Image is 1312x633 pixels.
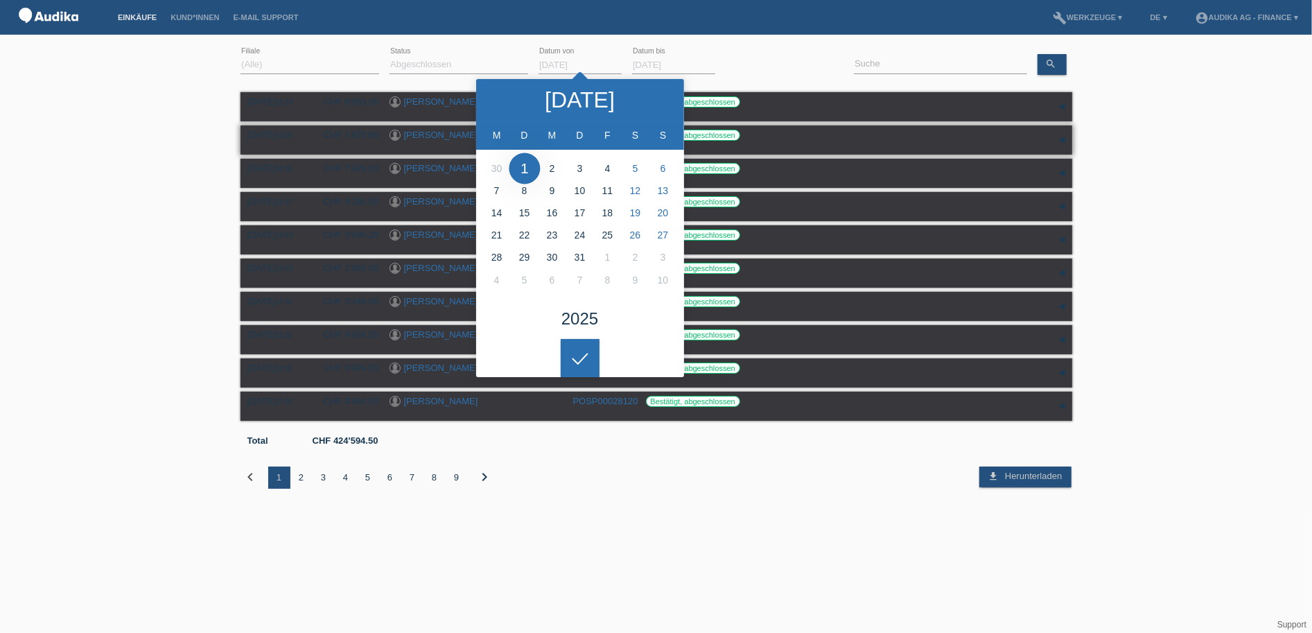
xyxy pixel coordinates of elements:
[313,163,379,173] div: CHF 7'939.00
[313,130,379,140] div: CHF 1'870.90
[646,196,740,207] label: Bestätigt, abgeschlossen
[1188,13,1305,21] a: account_circleAudika AG - Finance ▾
[313,467,335,489] div: 3
[313,96,379,107] div: CHF 6'693.00
[988,471,999,482] i: download
[313,329,379,340] div: CHF 4'434.00
[275,198,292,206] span: 13:47
[646,296,740,307] label: Bestätigt, abgeschlossen
[313,196,379,207] div: CHF 4'285.00
[1277,620,1306,630] a: Support
[243,469,259,485] i: chevron_left
[164,13,226,21] a: Kund*innen
[247,363,303,373] div: [DATE]
[404,296,478,306] a: [PERSON_NAME]
[1051,229,1072,250] div: auf-/zuklappen
[313,396,379,406] div: CHF 4'484.00
[545,89,615,111] div: [DATE]
[313,296,379,306] div: CHF 3'349.00
[1053,11,1067,25] i: build
[247,263,303,273] div: [DATE]
[1195,11,1209,25] i: account_circle
[404,96,478,107] a: [PERSON_NAME]
[1046,13,1130,21] a: buildWerkzeuge ▾
[646,329,740,340] label: Bestätigt, abgeschlossen
[1051,363,1072,383] div: auf-/zuklappen
[247,296,303,306] div: [DATE]
[275,165,292,173] span: 16:06
[646,96,740,107] label: Bestätigt, abgeschlossen
[275,298,292,306] span: 17:06
[275,232,292,239] span: 10:53
[275,98,292,106] span: 15:29
[14,27,83,37] a: POS — MF Group
[247,163,303,173] div: [DATE]
[404,396,478,406] a: [PERSON_NAME]
[227,13,306,21] a: E-Mail Support
[1051,96,1072,117] div: auf-/zuklappen
[646,229,740,241] label: Bestätigt, abgeschlossen
[646,363,740,374] label: Bestätigt, abgeschlossen
[404,163,478,173] a: [PERSON_NAME]
[247,196,303,207] div: [DATE]
[561,311,598,327] div: 2025
[275,365,292,372] span: 11:05
[111,13,164,21] a: Einkäufe
[477,469,493,485] i: chevron_right
[646,263,740,274] label: Bestätigt, abgeschlossen
[335,467,357,489] div: 4
[404,130,478,140] a: [PERSON_NAME]
[423,467,446,489] div: 8
[313,363,379,373] div: CHF 6'999.00
[247,229,303,240] div: [DATE]
[646,396,740,407] label: Bestätigt, abgeschlossen
[1143,13,1173,21] a: DE ▾
[247,96,303,107] div: [DATE]
[404,263,478,273] a: [PERSON_NAME]
[247,435,268,446] b: Total
[1051,163,1072,184] div: auf-/zuklappen
[1005,471,1062,481] span: Herunterladen
[573,396,638,406] a: POSP00028120
[404,196,478,207] a: [PERSON_NAME]
[313,263,379,273] div: CHF 1'650.00
[275,331,292,339] span: 15:31
[1051,396,1072,417] div: auf-/zuklappen
[646,130,740,141] label: Bestätigt, abgeschlossen
[1051,196,1072,217] div: auf-/zuklappen
[247,329,303,340] div: [DATE]
[446,467,468,489] div: 9
[275,398,292,406] span: 17:05
[379,467,401,489] div: 6
[979,467,1072,487] a: download Herunterladen
[1051,296,1072,317] div: auf-/zuklappen
[1051,329,1072,350] div: auf-/zuklappen
[1051,130,1072,150] div: auf-/zuklappen
[646,163,740,174] label: Bestätigt, abgeschlossen
[275,265,292,272] span: 13:53
[247,130,303,140] div: [DATE]
[290,467,313,489] div: 2
[268,467,290,489] div: 1
[404,363,478,373] a: [PERSON_NAME]
[247,396,303,406] div: [DATE]
[313,229,379,240] div: CHF 3'590.20
[1051,263,1072,284] div: auf-/zuklappen
[404,329,478,340] a: [PERSON_NAME]
[404,229,478,240] a: [PERSON_NAME]
[357,467,379,489] div: 5
[1038,54,1067,75] a: search
[313,435,378,446] b: CHF 424'594.50
[401,467,423,489] div: 7
[275,132,292,139] span: 16:09
[1046,58,1057,69] i: search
